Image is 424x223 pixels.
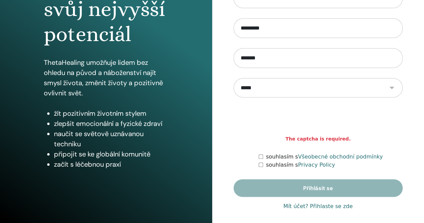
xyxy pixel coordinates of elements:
p: ThetaHealing umožňuje lidem bez ohledu na původ a náboženství najít smysl života, změnit životy a... [44,57,168,98]
label: souhlasím s [266,161,335,169]
li: začít s léčebnou praxí [54,159,168,169]
label: souhlasím s [266,153,383,161]
li: žít pozitivním životním stylem [54,108,168,118]
li: připojit se ke globální komunitě [54,149,168,159]
li: naučit se světově uznávanou techniku [54,129,168,149]
iframe: reCAPTCHA [266,108,370,134]
a: Všeobecné obchodní podmínky [298,153,383,160]
a: Privacy Policy [298,162,335,168]
a: Mít účet? Přihlaste se zde [283,202,353,210]
li: zlepšit emocionální a fyzické zdraví [54,118,168,129]
strong: The captcha is required. [285,135,351,143]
